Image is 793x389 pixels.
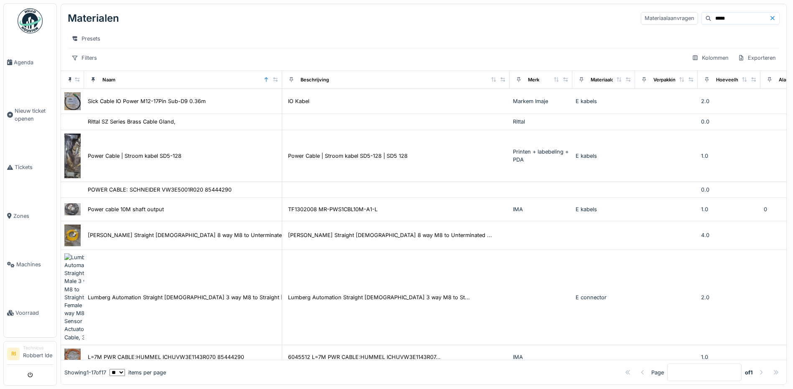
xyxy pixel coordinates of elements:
div: L=7M PWR CABLE:HUMMEL ICHUVW3E1143R070 85444290 [88,353,244,361]
div: Lumberg Automation Straight [DEMOGRAPHIC_DATA] 3 way M8 to St... [288,293,470,301]
img: Pilz Straight Female 8 way M8 to Unterminated Sensor Actuator Cable, 10m [64,225,81,246]
img: Badge_color-CXgf-gQk.svg [18,8,43,33]
a: Nieuw ticket openen [4,86,56,143]
div: IMA [513,353,569,361]
div: Power Cable | Stroom kabel SD5-128 | SD5 128 [288,152,408,160]
div: IMA [513,205,569,213]
div: Rittal [513,118,569,126]
div: Kolommen [688,52,732,64]
div: Exporteren [734,52,780,64]
div: Hoeveelheid [716,76,745,83]
img: L=7M PWR CABLE:HUMMEL ICHUVW3E1143R070 85444290 [64,349,81,366]
a: Agenda [4,38,56,86]
div: Printen + labebeling + PDA [513,148,569,164]
div: Materialen [68,8,119,29]
li: Robbert Ide [23,345,53,363]
div: Materiaalcategorie [591,76,633,83]
img: Power cable 10M shaft output [64,203,81,215]
div: E kabels [576,205,632,213]
a: Voorraad [4,289,56,337]
div: items per page [110,369,166,376]
div: Verpakking [653,76,678,83]
div: Rittal SZ Series Brass Cable Gland, [88,118,176,126]
div: TF1302008 MR-PWS1CBL10M-A1-L [288,205,377,213]
img: Sick Cable IO Power M12-17Pin Sub-D9 0.36m [64,92,81,111]
span: Nieuw ticket openen [15,107,53,123]
div: 4.0 [701,231,757,239]
div: 0.0 [701,118,757,126]
div: Technicus [23,345,53,351]
span: Voorraad [15,309,53,317]
div: Lumberg Automation Straight [DEMOGRAPHIC_DATA] 3 way M8 to Straight [DEMOGRAPHIC_DATA] 3 way M8 S... [88,293,438,301]
div: E kabels [576,152,632,160]
a: Zones [4,192,56,240]
div: Power Cable | Stroom kabel SD5-128 [88,152,181,160]
div: Power cable 10M shaft output [88,205,164,213]
strong: of 1 [745,369,753,376]
div: Materiaalaanvragen [641,12,698,24]
div: Filters [68,52,101,64]
div: Markem Imaje [513,97,569,105]
span: Tickets [15,163,53,171]
img: Power Cable | Stroom kabel SD5-128 [64,134,81,179]
div: 2.0 [701,293,757,301]
div: [PERSON_NAME] Straight [DEMOGRAPHIC_DATA] 8 way M8 to Unterminated ... [288,231,492,239]
div: 6045512 L=7M PWR CABLE:HUMMEL ICHUVW3E1143R07... [288,353,441,361]
a: Machines [4,240,56,289]
a: Tickets [4,143,56,192]
div: E connector [576,293,632,301]
span: Agenda [14,58,53,66]
div: Naam [102,76,115,83]
div: Beschrijving [301,76,329,83]
div: 1.0 [701,353,757,361]
img: Lumberg Automation Straight Male 3 way M8 to Straight Female 3 way M8 Sensor Actuator Cable, 3m [64,253,94,341]
div: 1.0 [701,152,757,160]
a: RI TechnicusRobbert Ide [7,345,53,365]
div: Presets [68,33,104,45]
div: [PERSON_NAME] Straight [DEMOGRAPHIC_DATA] 8 way M8 to Unterminated Sensor Actuator Cable, 10m [88,231,357,239]
div: E kabels [576,97,632,105]
div: Page [651,369,664,376]
div: 2.0 [701,97,757,105]
li: RI [7,348,20,360]
div: Showing 1 - 17 of 17 [64,369,106,376]
div: Merk [528,76,539,83]
span: Machines [16,260,53,268]
div: 1.0 [701,205,757,213]
div: POWER CABLE: SCHNEIDER VW3E5001R020 85444290 [88,186,232,194]
div: IO Kabel [288,97,309,105]
span: Zones [13,212,53,220]
div: 0.0 [701,186,757,194]
div: Sick Cable IO Power M12-17Pin Sub-D9 0.36m [88,97,206,105]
